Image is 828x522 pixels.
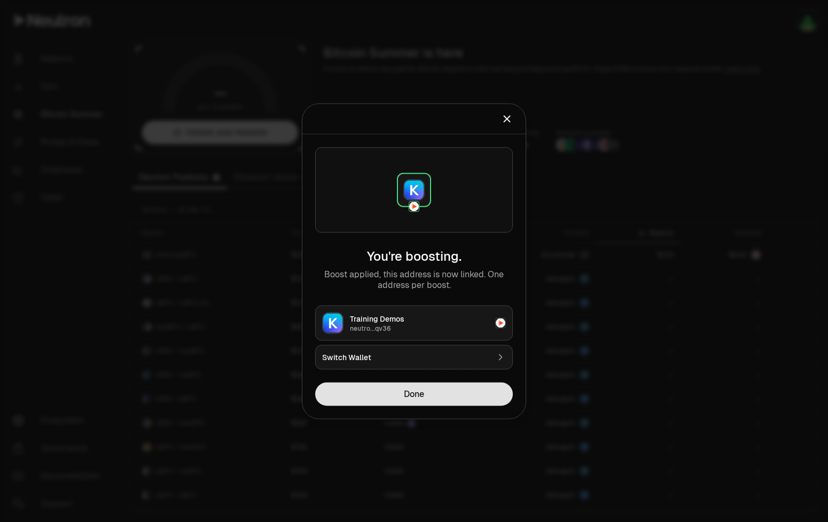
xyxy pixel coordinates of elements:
[315,247,513,264] h2: You're boosting.
[350,324,489,332] div: neutro...qv36
[323,313,342,332] img: Keplr
[496,318,505,328] img: Neutron Logo
[350,313,489,324] div: Training Demos
[315,269,513,290] p: Boost applied, this address is now linked. One address per boost.
[315,382,513,406] button: Done
[501,111,513,126] button: Close
[315,345,513,369] button: Switch Wallet
[322,352,489,362] div: Switch Wallet
[404,180,424,199] img: Keplr
[409,201,419,211] img: Neutron Logo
